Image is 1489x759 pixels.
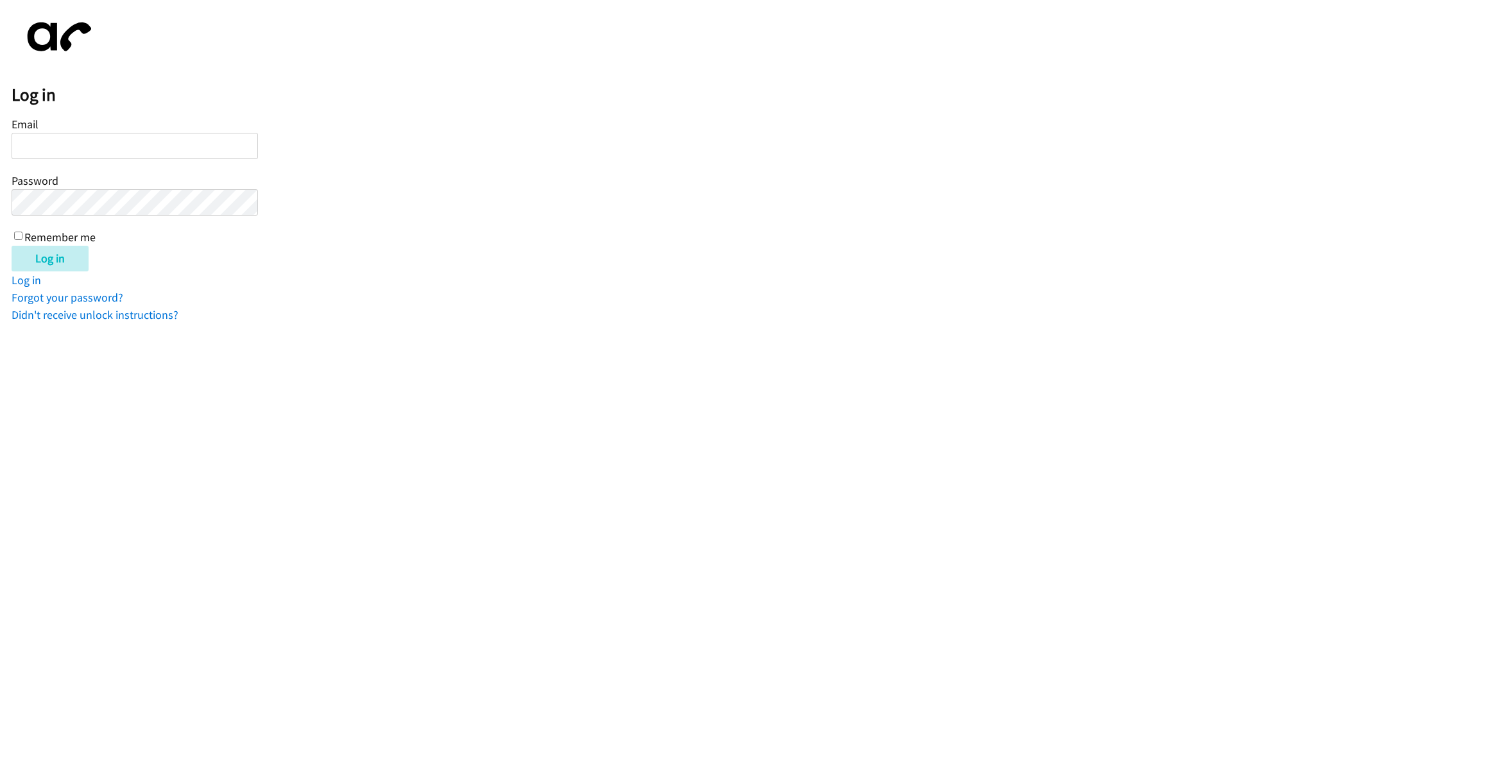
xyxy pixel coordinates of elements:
label: Password [12,173,58,188]
img: aphone-8a226864a2ddd6a5e75d1ebefc011f4aa8f32683c2d82f3fb0802fe031f96514.svg [12,12,101,62]
h2: Log in [12,84,1489,106]
input: Log in [12,246,89,271]
a: Log in [12,273,41,287]
a: Forgot your password? [12,290,123,305]
label: Email [12,117,39,132]
a: Didn't receive unlock instructions? [12,307,178,322]
label: Remember me [24,230,96,244]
